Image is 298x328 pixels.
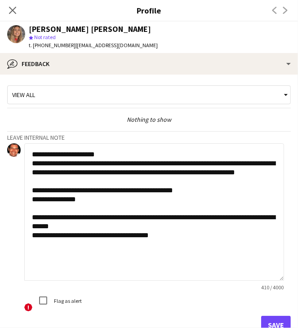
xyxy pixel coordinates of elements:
[7,133,291,142] h3: Leave internal note
[52,297,82,304] label: Flag as alert
[24,303,32,311] span: !
[12,91,35,99] span: View all
[76,42,158,49] span: | [EMAIL_ADDRESS][DOMAIN_NAME]
[254,284,291,291] span: 410 / 4000
[29,42,76,49] span: t. [PHONE_NUMBER]
[7,115,291,124] div: Nothing to show
[29,25,151,33] div: [PERSON_NAME] [PERSON_NAME]
[34,34,56,40] span: Not rated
